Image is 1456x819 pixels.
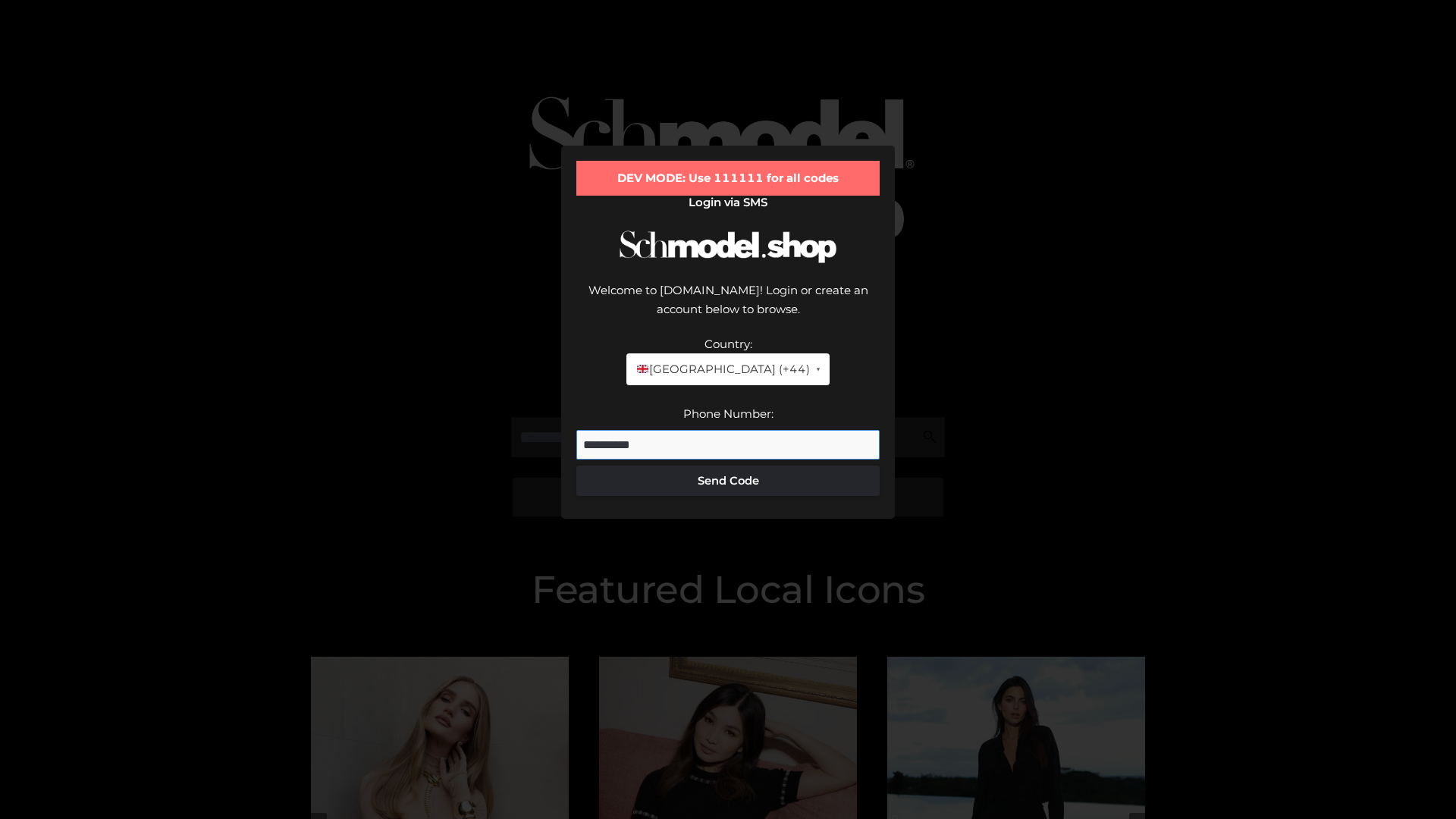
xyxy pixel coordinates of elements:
[635,359,809,379] span: [GEOGRAPHIC_DATA] (+44)
[576,161,880,196] div: DEV MODE: Use 111111 for all codes
[576,466,880,496] button: Send Code
[576,196,880,209] h2: Login via SMS
[704,337,752,351] label: Country:
[637,363,648,375] img: 🇬🇧
[614,217,842,277] img: Schmodel Logo
[576,281,880,334] div: Welcome to [DOMAIN_NAME]! Login or create an account below to browse.
[683,406,773,421] label: Phone Number:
